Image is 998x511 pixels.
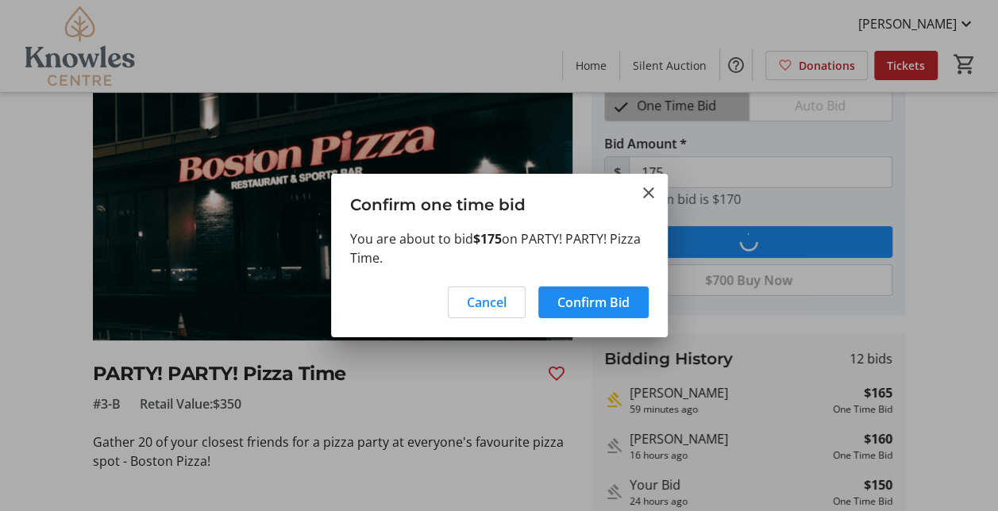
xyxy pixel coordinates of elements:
[350,229,649,267] p: You are about to bid on PARTY! PARTY! Pizza Time.
[557,293,630,312] span: Confirm Bid
[639,183,658,202] button: Close
[331,174,668,229] h3: Confirm one time bid
[538,286,649,318] button: Confirm Bid
[467,293,507,312] span: Cancel
[448,286,526,318] button: Cancel
[473,230,502,248] strong: $175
